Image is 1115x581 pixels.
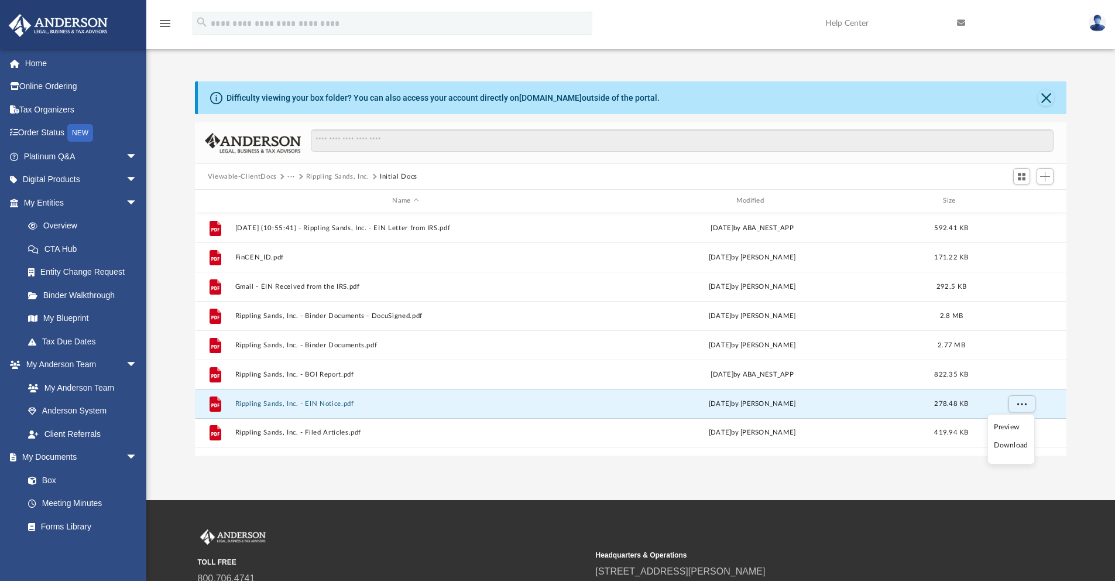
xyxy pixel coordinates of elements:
div: Name [234,196,576,206]
button: Initial Docs [380,172,417,182]
span: 2.8 MB [939,312,963,319]
input: Search files and folders [311,129,1054,152]
a: Tax Organizers [8,98,155,121]
i: menu [158,16,172,30]
div: [DATE] by [PERSON_NAME] [581,398,922,409]
button: Add [1037,168,1054,184]
span: arrow_drop_down [126,446,149,470]
small: Headquarters & Operations [596,550,986,561]
img: User Pic [1089,15,1106,32]
div: [DATE] by ABA_NEST_APP [581,223,922,233]
button: Rippling Sands, Inc. - BOI Report.pdf [235,371,576,378]
a: Binder Walkthrough [16,283,155,307]
div: [DATE] by [PERSON_NAME] [581,428,922,438]
button: More options [1008,395,1035,412]
div: [DATE] by [PERSON_NAME] [581,310,922,321]
div: NEW [67,124,93,142]
a: Platinum Q&Aarrow_drop_down [8,145,155,168]
img: Anderson Advisors Platinum Portal [5,14,111,37]
span: 171.22 KB [934,254,968,260]
a: Order StatusNEW [8,121,155,145]
button: Close [1038,90,1054,106]
button: FinCEN_ID.pdf [235,254,576,261]
a: Home [8,52,155,75]
div: Size [928,196,975,206]
button: Rippling Sands, Inc. - Binder Documents.pdf [235,341,576,349]
button: Rippling Sands, Inc. - Filed Articles.pdf [235,429,576,436]
a: menu [158,22,172,30]
span: arrow_drop_down [126,353,149,377]
div: [DATE] by [PERSON_NAME] [581,281,922,292]
li: Download [994,439,1028,452]
div: id [980,196,1062,206]
button: Rippling Sands, Inc. - Binder Documents - DocuSigned.pdf [235,312,576,320]
a: Digital Productsarrow_drop_down [8,168,155,192]
a: My Anderson Team [16,376,143,399]
div: [DATE] by [PERSON_NAME] [581,252,922,262]
span: 419.94 KB [934,429,968,436]
span: 292.5 KB [936,283,966,289]
a: My Entitiesarrow_drop_down [8,191,155,214]
div: Difficulty viewing your box folder? You can also access your account directly on outside of the p... [227,92,660,104]
a: My Anderson Teamarrow_drop_down [8,353,149,377]
img: Anderson Advisors Platinum Portal [198,529,268,545]
div: Modified [581,196,923,206]
span: arrow_drop_down [126,145,149,169]
a: Entity Change Request [16,261,155,284]
a: Anderson System [16,399,149,423]
div: [DATE] by [PERSON_NAME] [581,340,922,350]
button: [DATE] (10:55:41) - Rippling Sands, Inc. - EIN Letter from IRS.pdf [235,224,576,232]
span: 822.35 KB [934,371,968,377]
a: Notarize [16,538,149,562]
div: id [200,196,229,206]
li: Preview [994,421,1028,433]
a: Tax Due Dates [16,330,155,353]
span: 2.77 MB [938,341,965,348]
a: My Documentsarrow_drop_down [8,446,149,469]
button: Switch to Grid View [1013,168,1031,184]
a: [STREET_ADDRESS][PERSON_NAME] [596,566,766,576]
span: 278.48 KB [934,400,968,406]
ul: More options [987,414,1035,464]
button: Viewable-ClientDocs [208,172,277,182]
div: grid [195,213,1067,456]
small: TOLL FREE [198,557,588,568]
a: [DOMAIN_NAME] [519,93,582,102]
button: Gmail - EIN Received from the IRS.pdf [235,283,576,290]
button: Rippling Sands, Inc. - EIN Notice.pdf [235,400,576,408]
a: Forms Library [16,515,143,538]
a: Online Ordering [8,75,155,98]
i: search [195,16,208,29]
a: Box [16,469,143,492]
a: Overview [16,214,155,238]
a: Client Referrals [16,422,149,446]
a: CTA Hub [16,237,155,261]
span: arrow_drop_down [126,191,149,215]
a: My Blueprint [16,307,149,330]
span: 592.41 KB [934,224,968,231]
button: Rippling Sands, Inc. [306,172,369,182]
button: ··· [287,172,295,182]
span: arrow_drop_down [126,168,149,192]
div: [DATE] by ABA_NEST_APP [581,369,922,380]
a: Meeting Minutes [16,492,149,515]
